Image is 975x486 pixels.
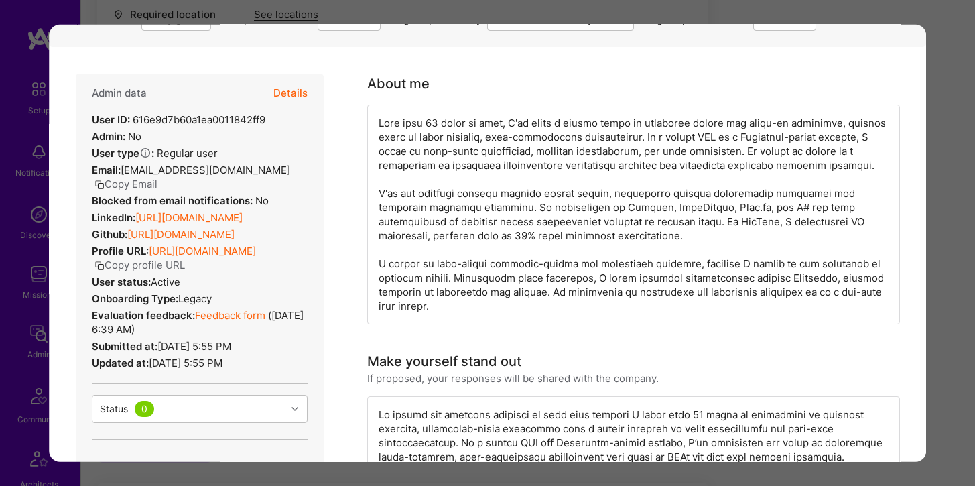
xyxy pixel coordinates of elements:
a: [URL][DOMAIN_NAME] [127,227,235,240]
div: 616e9d7b60a1ea0011842ff9 [92,112,265,126]
div: If proposed, your responses will be shared with the company. [367,371,658,385]
button: Copy profile URL [94,257,185,271]
div: Lore ipsu 63 dolor si amet, C'ad elits d eiusmo tempo in utlaboree dolore mag aliqu-en adminimve,... [367,104,899,324]
strong: LinkedIn: [92,210,135,223]
strong: Admin: [92,129,125,142]
span: Active [151,275,180,288]
strong: User ID: [92,113,130,125]
i: icon Chevron [291,405,298,412]
div: 0 [134,400,153,416]
strong: Onboarding Type: [92,292,178,304]
div: No [92,129,141,143]
span: legacy [178,292,212,304]
i: icon Copy [94,261,105,271]
span: [DATE] 5:55 PM [157,339,231,352]
div: modal [49,24,927,462]
button: Copy Email [94,176,157,190]
a: [URL][DOMAIN_NAME] [149,244,256,257]
div: About me [367,73,429,93]
strong: Submitted at: [92,339,157,352]
strong: Evaluation feedback: [92,308,195,321]
a: [URL][DOMAIN_NAME] [135,210,243,223]
strong: User status: [92,275,151,288]
strong: Github: [92,227,127,240]
div: No [92,193,269,207]
div: Status [99,402,127,416]
div: Regular user [92,145,218,160]
i: Help [139,146,151,158]
strong: Updated at: [92,356,149,369]
a: Feedback form [195,308,265,321]
strong: Blocked from email notifications: [92,194,255,206]
div: ( [DATE] 6:39 AM ) [92,308,308,336]
span: [EMAIL_ADDRESS][DOMAIN_NAME] [121,163,290,176]
p: Re-assign application to another role [92,460,279,474]
h4: Admin data [92,86,147,99]
strong: Email: [92,163,121,176]
i: icon Copy [94,180,105,190]
div: Make yourself stand out [367,351,521,371]
span: [DATE] 5:55 PM [149,356,222,369]
strong: User type : [92,146,154,159]
strong: Profile URL: [92,244,149,257]
button: Details [273,73,308,112]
